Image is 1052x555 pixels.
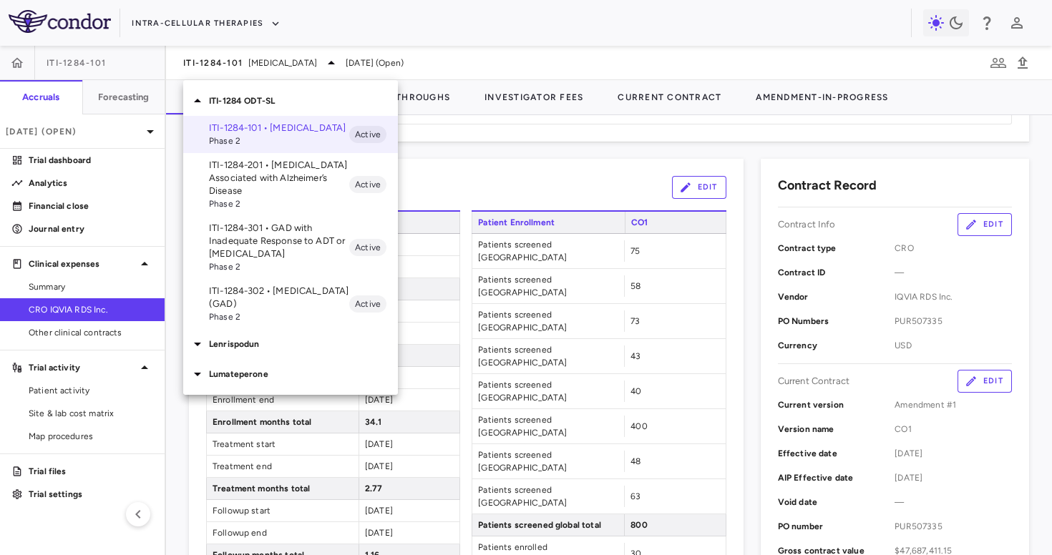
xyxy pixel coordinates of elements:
[209,94,398,107] p: ITI-1284 ODT-SL
[183,329,398,359] div: Lenrispodun
[209,285,349,310] p: ITI-1284-302 • [MEDICAL_DATA] (GAD)
[183,116,398,153] div: ITI-1284-101 • [MEDICAL_DATA]Phase 2Active
[209,122,349,134] p: ITI-1284-101 • [MEDICAL_DATA]
[183,216,398,279] div: ITI-1284-301 • GAD with Inadequate Response to ADT or [MEDICAL_DATA]Phase 2Active
[209,197,349,210] span: Phase 2
[183,86,398,116] div: ITI-1284 ODT-SL
[183,153,398,216] div: ITI-1284-201 • [MEDICAL_DATA] Associated with Alzheimer’s DiseasePhase 2Active
[209,338,398,350] p: Lenrispodun
[183,359,398,389] div: Lumateperone
[209,368,398,380] p: Lumateperone
[349,128,386,141] span: Active
[209,134,349,147] span: Phase 2
[209,310,349,323] span: Phase 2
[349,241,386,254] span: Active
[209,222,349,260] p: ITI-1284-301 • GAD with Inadequate Response to ADT or [MEDICAL_DATA]
[209,159,349,197] p: ITI-1284-201 • [MEDICAL_DATA] Associated with Alzheimer’s Disease
[209,260,349,273] span: Phase 2
[349,298,386,310] span: Active
[349,178,386,191] span: Active
[183,279,398,329] div: ITI-1284-302 • [MEDICAL_DATA] (GAD)Phase 2Active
